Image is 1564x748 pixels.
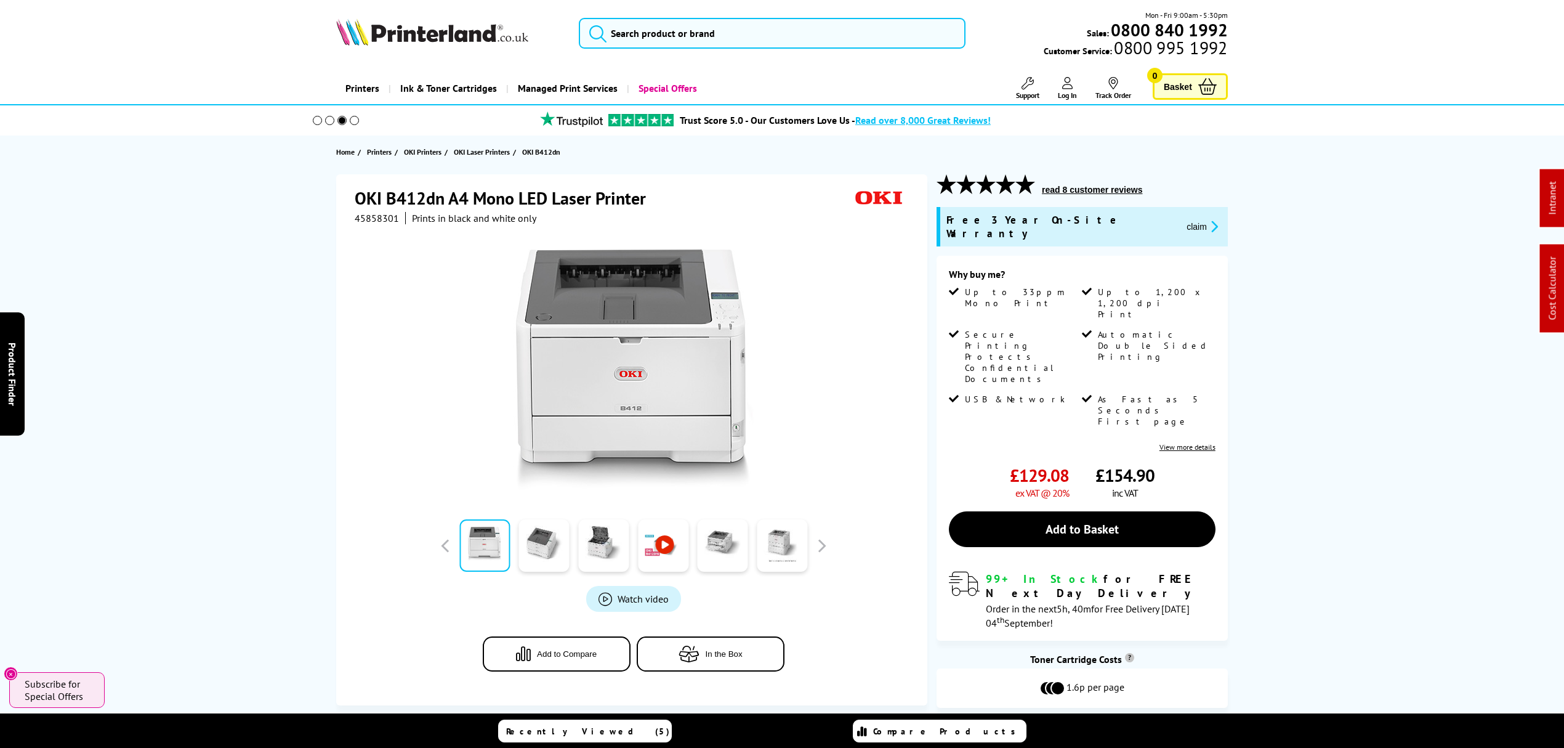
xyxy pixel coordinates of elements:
[4,667,18,681] button: Close
[873,726,1022,737] span: Compare Products
[336,18,563,48] a: Printerland Logo
[1112,42,1227,54] span: 0800 995 1992
[1159,442,1215,452] a: View more details
[389,73,506,104] a: Ink & Toner Cartridges
[522,147,560,157] span: OKI B412dn
[336,145,355,158] span: Home
[986,603,1190,629] span: Order in the next for Free Delivery [DATE] 04 September!
[336,73,389,104] a: Printers
[946,213,1177,240] span: Free 3 Year On-Site Warranty
[400,73,497,104] span: Ink & Toner Cartridges
[367,145,395,158] a: Printers
[506,726,670,737] span: Recently Viewed (5)
[1095,464,1155,487] span: £154.90
[579,18,965,49] input: Search product or brand
[706,649,743,659] span: In the Box
[404,145,441,158] span: OKI Printers
[1015,487,1069,499] span: ex VAT @ 20%
[949,572,1215,628] div: modal_delivery
[336,18,528,46] img: Printerland Logo
[965,394,1065,405] span: USB & Network
[637,636,784,672] button: In the Box
[949,511,1215,547] a: Add to Basket
[1058,77,1077,100] a: Log In
[618,593,669,605] span: Watch video
[483,636,631,672] button: Add to Compare
[1164,78,1192,95] span: Basket
[1016,77,1039,100] a: Support
[1087,27,1109,39] span: Sales:
[1546,182,1558,215] a: Intranet
[855,114,991,126] span: Read over 8,000 Great Reviews!
[1183,219,1222,234] button: promo-description
[850,187,907,209] img: OKI
[1095,77,1131,100] a: Track Order
[986,572,1103,586] span: 99+ In Stock
[1153,73,1228,100] a: Basket 0
[986,572,1215,600] div: for FREE Next Day Delivery
[498,720,672,742] a: Recently Viewed (5)
[1125,653,1134,662] sup: Cost per page
[412,212,536,224] i: Prints in black and white only
[853,720,1026,742] a: Compare Products
[1016,91,1039,100] span: Support
[627,73,706,104] a: Special Offers
[586,586,681,612] a: Product_All_Videos
[355,187,658,209] h1: OKI B412dn A4 Mono LED Laser Printer
[537,649,597,659] span: Add to Compare
[1098,287,1212,320] span: Up to 1,200 x 1,200 dpi Print
[1098,329,1212,362] span: Automatic Double Sided Printing
[1057,603,1091,615] span: 5h, 40m
[997,614,1004,625] sup: th
[506,73,627,104] a: Managed Print Services
[1147,68,1163,83] span: 0
[6,343,18,406] span: Product Finder
[965,329,1079,384] span: Secure Printing Protects Confidential Documents
[965,287,1079,309] span: Up to 33ppm Mono Print
[1111,18,1228,41] b: 0800 840 1992
[937,653,1228,665] div: Toner Cartridge Costs
[367,145,392,158] span: Printers
[1038,184,1146,195] button: read 8 customer reviews
[1044,42,1227,57] span: Customer Service:
[454,145,510,158] span: OKI Laser Printers
[25,678,92,702] span: Subscribe for Special Offers
[404,145,445,158] a: OKI Printers
[680,114,991,126] a: Trust Score 5.0 - Our Customers Love Us -Read over 8,000 Great Reviews!
[1098,394,1212,427] span: As Fast as 5 Seconds First page
[1010,464,1069,487] span: £129.08
[336,145,358,158] a: Home
[949,268,1215,287] div: Why buy me?
[534,112,608,127] img: trustpilot rating
[608,114,674,126] img: trustpilot rating
[1066,681,1124,696] span: 1.6p per page
[1145,9,1228,21] span: Mon - Fri 9:00am - 5:30pm
[454,145,513,158] a: OKI Laser Printers
[513,249,754,490] img: OKI B412dn
[355,212,399,224] span: 45858301
[1546,257,1558,320] a: Cost Calculator
[1058,91,1077,100] span: Log In
[1112,487,1138,499] span: inc VAT
[1109,24,1228,36] a: 0800 840 1992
